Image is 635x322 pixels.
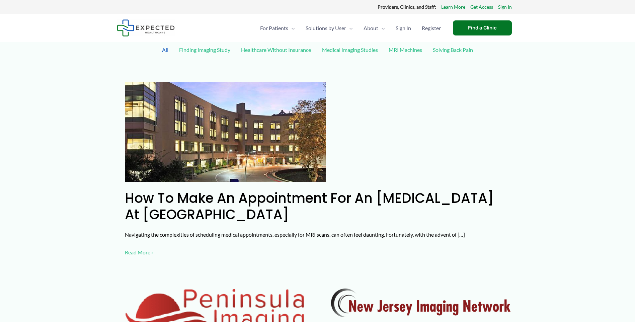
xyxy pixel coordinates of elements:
a: For PatientsMenu Toggle [255,16,300,40]
img: How to Make an Appointment for an MRI at Camino Real [125,82,326,182]
a: Find a Clinic [453,20,512,35]
a: Solutions by UserMenu Toggle [300,16,358,40]
a: Read More » [125,247,154,257]
nav: Primary Site Navigation [255,16,446,40]
a: Sign In [390,16,416,40]
span: Solutions by User [306,16,346,40]
span: Register [422,16,441,40]
div: Post Filters [117,42,519,74]
span: Sign In [396,16,411,40]
a: Register [416,16,446,40]
p: Navigating the complexities of scheduling medical appointments, especially for MRI scans, can oft... [125,230,510,240]
a: How to Make an Appointment for an [MEDICAL_DATA] at [GEOGRAPHIC_DATA] [125,189,494,224]
a: AboutMenu Toggle [358,16,390,40]
a: MRI Machines [385,44,425,56]
a: Get Access [470,3,493,11]
a: Read: Schedule Your Imaging Appointment with Peninsula Imaging Through Expected Healthcare [125,308,304,315]
span: For Patients [260,16,288,40]
strong: Providers, Clinics, and Staff: [378,4,436,10]
span: Menu Toggle [378,16,385,40]
a: Read: How to Make an Appointment for an MRI at Camino Real [125,128,326,134]
img: New Jersey Imaging Network Logo by RadNet [331,289,510,317]
a: Learn More [441,3,465,11]
a: Healthcare Without Insurance [238,44,314,56]
a: All [159,44,172,56]
a: Sign In [498,3,512,11]
a: Read: New Jersey Imaging Network [331,299,510,305]
a: Medical Imaging Studies [319,44,381,56]
a: Solving Back Pain [429,44,476,56]
a: Finding Imaging Study [176,44,234,56]
span: Menu Toggle [346,16,353,40]
span: Menu Toggle [288,16,295,40]
span: About [364,16,378,40]
img: Expected Healthcare Logo - side, dark font, small [117,19,175,36]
